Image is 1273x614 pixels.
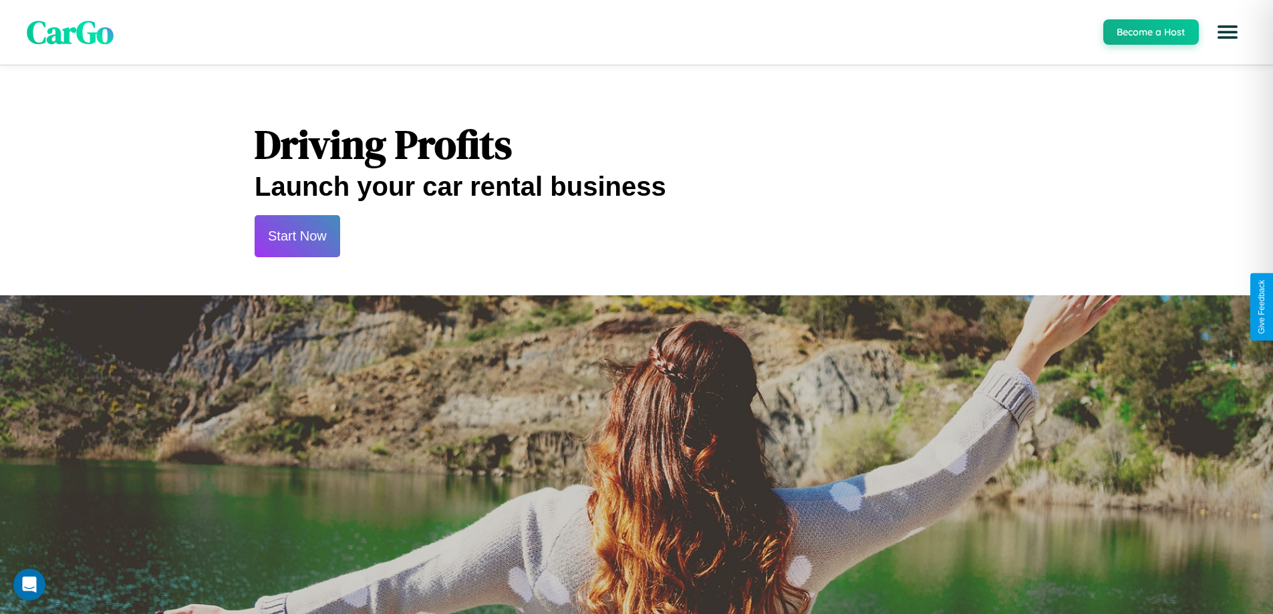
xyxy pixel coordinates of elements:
[1257,280,1266,334] div: Give Feedback
[13,569,45,601] iframe: Intercom live chat
[255,215,340,257] button: Start Now
[1103,19,1199,45] button: Become a Host
[27,10,114,54] span: CarGo
[255,117,1018,172] h1: Driving Profits
[255,172,1018,202] h2: Launch your car rental business
[1209,13,1246,51] button: Open menu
